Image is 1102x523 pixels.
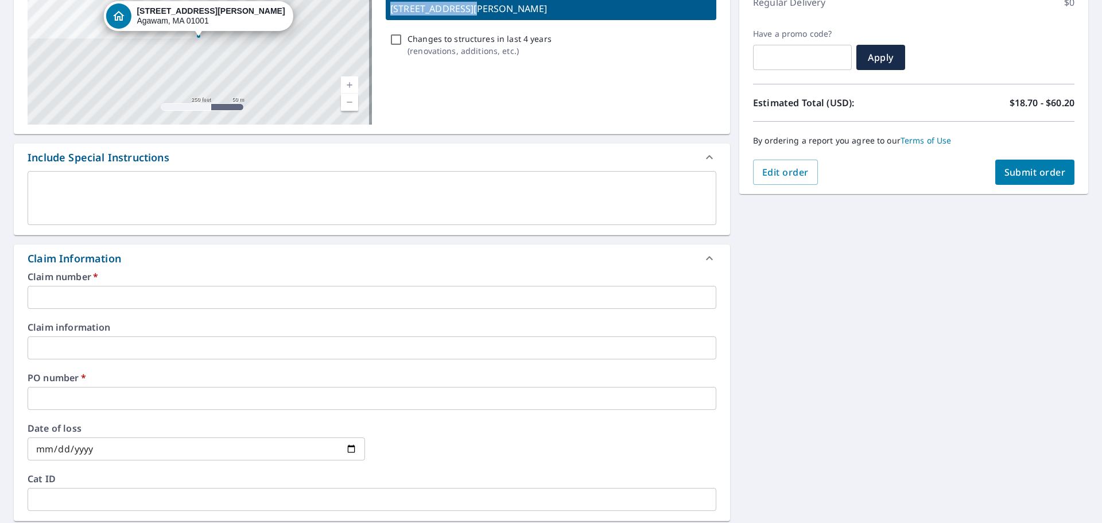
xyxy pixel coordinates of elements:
div: Claim Information [14,245,730,272]
label: Cat ID [28,474,716,483]
label: Date of loss [28,424,365,433]
div: Agawam, MA 01001 [137,6,285,26]
a: Terms of Use [901,135,952,146]
button: Apply [856,45,905,70]
button: Edit order [753,160,818,185]
span: Submit order [1004,166,1066,179]
p: ( renovations, additions, etc. ) [408,45,552,57]
strong: [STREET_ADDRESS][PERSON_NAME] [137,6,285,16]
p: $18.70 - $60.20 [1010,96,1074,110]
span: Edit order [762,166,809,179]
p: [STREET_ADDRESS][PERSON_NAME] [390,2,712,16]
button: Submit order [995,160,1075,185]
label: PO number [28,373,716,382]
a: Current Level 17, Zoom Out [341,94,358,111]
label: Have a promo code? [753,29,852,39]
p: Changes to structures in last 4 years [408,33,552,45]
div: Include Special Instructions [14,144,730,171]
label: Claim number [28,272,716,281]
a: Current Level 17, Zoom In [341,76,358,94]
span: Apply [866,51,896,64]
p: By ordering a report you agree to our [753,135,1074,146]
div: Dropped pin, building 1, Residential property, 501 Shoemaker Ln Agawam, MA 01001 [103,1,293,37]
label: Claim information [28,323,716,332]
p: Estimated Total (USD): [753,96,914,110]
div: Include Special Instructions [28,150,169,165]
div: Claim Information [28,251,121,266]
